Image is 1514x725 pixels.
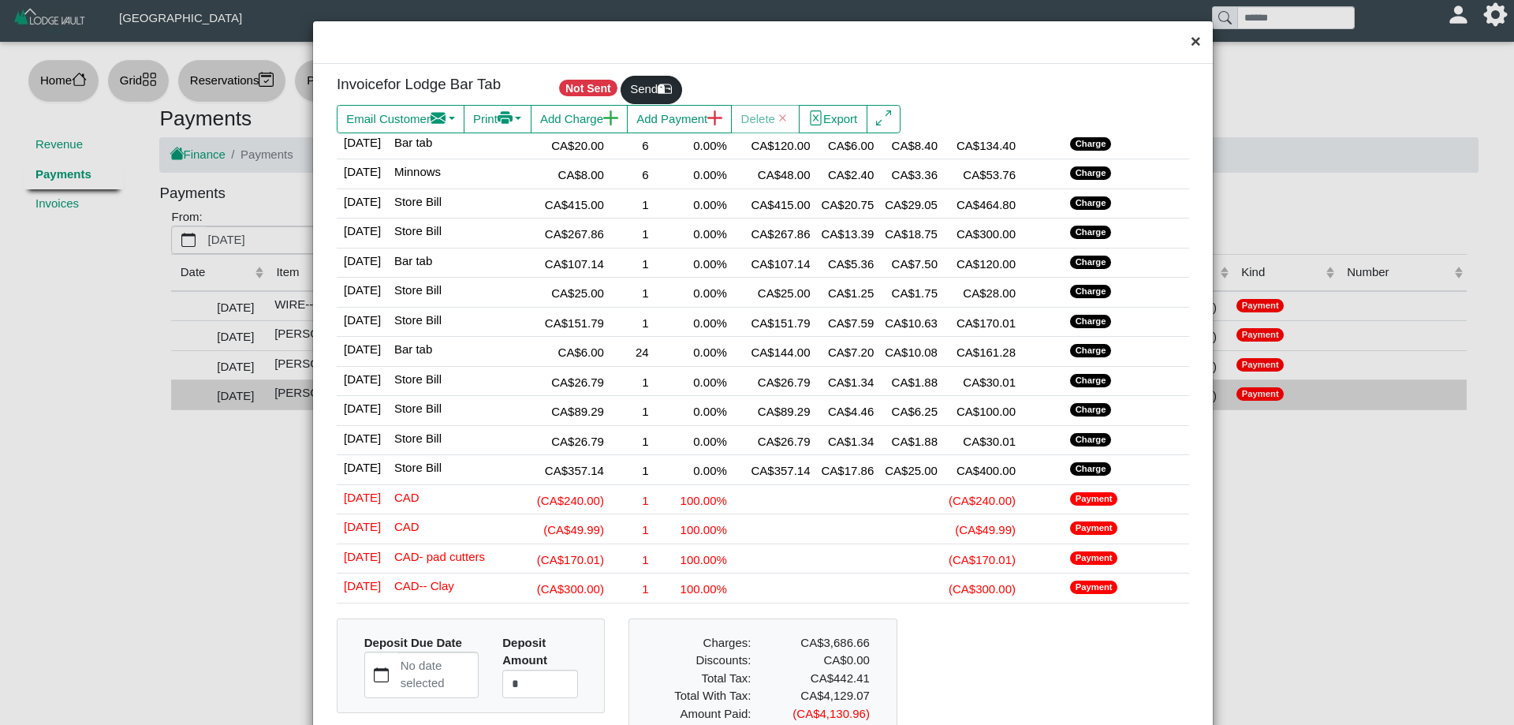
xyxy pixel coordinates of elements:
[627,105,732,133] button: Add Paymentplus lg
[391,369,442,386] span: Store Bill
[669,193,739,215] div: 0.00%
[747,430,811,451] div: CA$26.79
[525,163,616,185] div: CA$8.00
[882,430,938,451] div: CA$1.88
[391,458,442,474] span: Store Bill
[669,518,739,540] div: 100.00%
[391,428,442,445] span: Store Bill
[669,312,739,333] div: 0.00%
[624,282,661,303] div: 1
[882,282,938,303] div: CA$1.75
[525,489,616,510] div: (CA$240.00)
[819,163,874,185] div: CA$2.40
[341,192,381,208] span: [DATE]
[747,163,811,185] div: CA$48.00
[945,430,1016,451] div: CA$30.01
[669,371,739,392] div: 0.00%
[603,110,618,125] svg: plus lg
[624,371,661,392] div: 1
[621,76,682,104] button: Sendmailbox2
[391,162,441,178] span: Minnows
[945,312,1016,333] div: CA$170.01
[644,687,763,705] div: Total With Tax:
[945,400,1016,421] div: CA$100.00
[747,193,811,215] div: CA$415.00
[882,163,938,185] div: CA$3.36
[624,222,661,244] div: 1
[945,548,1016,570] div: (CA$170.01)
[391,310,442,327] span: Store Bill
[559,80,618,96] span: Not Sent
[800,636,870,649] span: CA$3,686.66
[341,458,381,474] span: [DATE]
[383,76,501,92] span: for Lodge Bar Tab
[341,517,381,533] span: [DATE]
[624,518,661,540] div: 1
[819,341,874,362] div: CA$7.20
[669,430,739,451] div: 0.00%
[945,222,1016,244] div: CA$300.00
[819,430,874,451] div: CA$1.34
[397,652,478,697] label: No date selected
[624,312,661,333] div: 1
[525,282,616,303] div: CA$25.00
[707,110,722,125] svg: plus lg
[391,547,485,563] span: CAD- pad cutters
[391,517,420,533] span: CAD
[669,252,739,274] div: 0.00%
[341,606,381,622] span: [DATE]
[747,371,811,392] div: CA$26.79
[624,489,661,510] div: 1
[882,400,938,421] div: CA$6.25
[391,576,454,592] span: CAD-- Clay
[644,652,763,670] div: Discounts:
[945,282,1016,303] div: CA$28.00
[464,105,531,133] button: Printprinter fill
[624,400,661,421] div: 1
[747,134,811,155] div: CA$120.00
[364,636,462,649] b: Deposit Due Date
[644,634,763,652] div: Charges:
[525,222,616,244] div: CA$267.86
[658,81,673,96] svg: mailbox2
[882,312,938,333] div: CA$10.63
[525,371,616,392] div: CA$26.79
[341,369,381,386] span: [DATE]
[945,371,1016,392] div: CA$30.01
[391,280,442,297] span: Store Bill
[365,652,397,697] button: calendar
[669,400,739,421] div: 0.00%
[882,134,938,155] div: CA$8.40
[819,193,874,215] div: CA$20.75
[882,252,938,274] div: CA$7.50
[669,282,739,303] div: 0.00%
[341,547,381,563] span: [DATE]
[945,459,1016,480] div: CA$400.00
[819,400,874,421] div: CA$4.46
[525,548,616,570] div: (CA$170.01)
[819,459,874,480] div: CA$17.86
[819,252,874,274] div: CA$5.36
[945,489,1016,510] div: (CA$240.00)
[669,222,739,244] div: 0.00%
[747,282,811,303] div: CA$25.00
[341,310,381,327] span: [DATE]
[819,222,874,244] div: CA$13.39
[525,341,616,362] div: CA$6.00
[391,251,432,267] span: Bar tab
[882,371,938,392] div: CA$1.88
[731,105,800,133] button: Deletex
[341,488,381,504] span: [DATE]
[391,221,442,237] span: Store Bill
[341,339,381,356] span: [DATE]
[341,162,381,178] span: [DATE]
[747,341,811,362] div: CA$144.00
[945,518,1016,540] div: (CA$49.99)
[624,341,661,362] div: 24
[525,577,616,599] div: (CA$300.00)
[882,222,938,244] div: CA$18.75
[525,518,616,540] div: (CA$49.99)
[374,667,389,682] svg: calendar
[945,163,1016,185] div: CA$53.76
[669,341,739,362] div: 0.00%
